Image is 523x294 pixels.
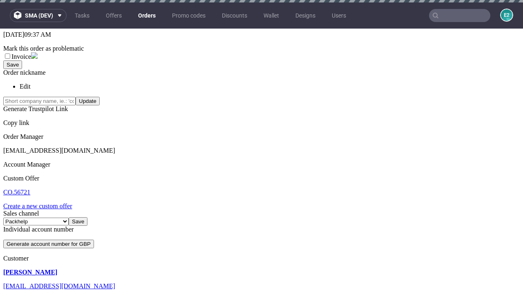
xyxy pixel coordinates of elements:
[291,9,320,22] a: Designs
[10,9,67,22] button: sma (dev)
[101,9,127,22] a: Offers
[3,68,76,77] input: Short company name, ie.: 'coca-cola-inc'
[3,77,520,84] div: Generate Trustpilot Link
[3,146,520,154] div: Custom Offer
[217,9,252,22] a: Discounts
[31,24,38,30] img: icon-invoice-flag.svg
[3,174,72,181] a: Create a new custom offer
[3,211,94,220] button: Generate account number for GBP
[3,32,22,40] button: Save
[167,9,210,22] a: Promo codes
[259,9,284,22] a: Wallet
[3,91,29,98] a: Copy link
[3,2,520,10] p: [DATE]
[501,9,512,21] figcaption: e2
[25,2,51,9] span: 09:37 AM
[11,24,31,31] label: Invoice
[3,181,520,189] div: Sales channel
[327,9,351,22] a: Users
[3,226,520,234] div: Customer
[3,160,30,167] a: CO.56721
[3,105,520,112] div: Order Manager
[3,132,520,140] div: Account Manager
[69,189,87,197] input: Save
[3,16,520,24] div: Mark this order as problematic
[3,118,520,126] div: [EMAIL_ADDRESS][DOMAIN_NAME]
[3,40,520,62] div: Order nickname
[20,54,31,61] a: Edit
[3,240,57,247] a: [PERSON_NAME]
[3,197,520,205] div: Individual account number
[133,9,161,22] a: Orders
[3,254,115,261] a: [EMAIL_ADDRESS][DOMAIN_NAME]
[76,68,100,77] button: Update
[70,9,94,22] a: Tasks
[25,13,53,18] span: sma (dev)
